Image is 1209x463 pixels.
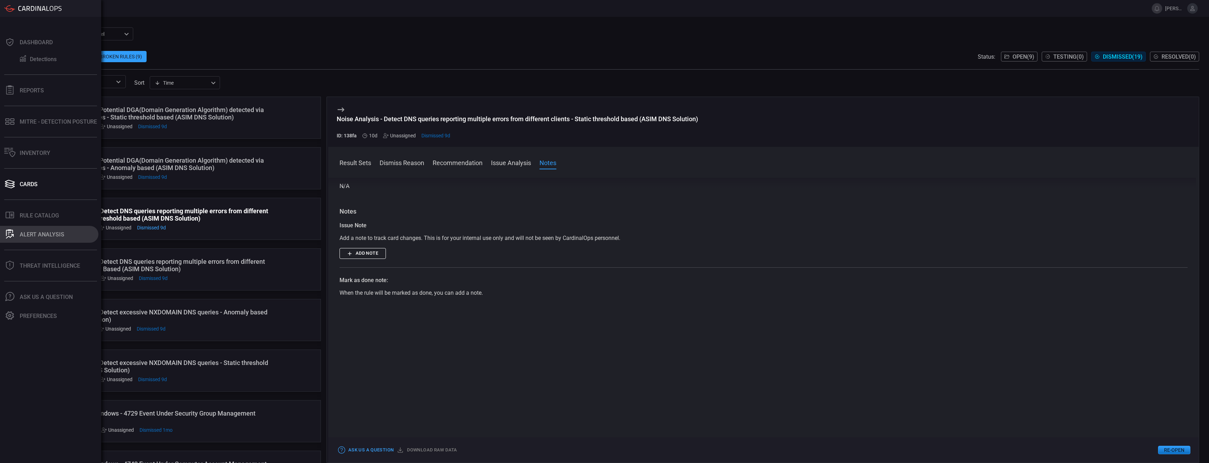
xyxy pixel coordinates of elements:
[101,275,133,281] div: Unassigned
[433,158,483,167] button: Recommendation
[395,445,459,456] button: Download raw data
[340,158,371,167] button: Result Sets
[98,326,131,332] div: Unassigned
[1103,53,1143,60] span: Dismissed ( 19 )
[101,427,134,433] div: Unassigned
[20,313,57,319] div: Preferences
[137,225,166,230] span: Sep 17, 2025 10:54 AM
[1042,52,1087,61] button: Testing(0)
[20,294,73,300] div: Ask Us A Question
[52,207,270,222] div: Noise Analysis - Detect DNS queries reporting multiple errors from different clients - Static thr...
[978,53,995,60] span: Status:
[20,39,53,46] div: Dashboard
[369,133,377,138] span: Sep 16, 2025 5:30 PM
[337,445,395,456] button: Ask Us a Question
[52,410,270,424] div: Missing logs - Windows - 4729 Event Under Security Group Management service
[383,133,416,138] div: Unassigned
[155,79,209,86] div: Time
[340,248,386,259] button: Add note
[340,234,1188,242] div: Add a note to track card changes. This is for your internal use only and will not be seen by Card...
[100,174,132,180] div: Unassigned
[1165,6,1184,11] span: [PERSON_NAME].[PERSON_NAME]
[340,289,1188,297] div: When the rule will be marked as done, you can add a note.
[421,133,450,138] span: Sep 17, 2025 10:54 AM
[20,118,97,125] div: MITRE - Detection Posture
[99,225,131,230] div: Unassigned
[140,427,173,433] span: Aug 21, 2025 7:24 AM
[100,124,132,129] div: Unassigned
[30,56,57,63] div: Detections
[340,221,1188,230] div: Issue Note
[137,326,166,332] span: Sep 17, 2025 10:55 AM
[1053,53,1084,60] span: Testing ( 0 )
[134,79,144,86] label: sort
[138,377,167,382] span: Sep 17, 2025 10:55 AM
[52,258,270,273] div: Noise Analysis - Detect DNS queries reporting multiple errors from different clients - Anomaly Ba...
[20,231,64,238] div: ALERT ANALYSIS
[20,181,38,188] div: Cards
[52,308,270,323] div: Noise Analysis - Detect excessive NXDOMAIN DNS queries - Anomaly based (ASIM DNS Solution)
[52,359,270,374] div: Noise Analysis - Detect excessive NXDOMAIN DNS queries - Static threshold based (ASIM DNS Solution)
[491,158,531,167] button: Issue Analysis
[380,158,424,167] button: Dismiss Reason
[1091,52,1146,61] button: Dismissed(19)
[100,377,132,382] div: Unassigned
[1158,446,1190,454] button: Re-Open
[340,207,1188,216] h3: Notes
[20,262,80,269] div: Threat Intelligence
[138,124,167,129] span: Sep 17, 2025 10:54 AM
[1150,52,1199,61] button: Resolved(0)
[20,212,59,219] div: Rule Catalog
[337,115,698,123] div: Noise Analysis - Detect DNS queries reporting multiple errors from different clients - Static thr...
[1001,52,1037,61] button: Open(9)
[114,77,123,87] button: Open
[52,106,270,121] div: Noise Analysis - Potential DGA(Domain Generation Algorithm) detected via Repetitive Failures - St...
[340,276,1188,285] div: Mark as done note:
[138,174,167,180] span: Sep 17, 2025 10:54 AM
[139,275,168,281] span: Sep 17, 2025 10:55 AM
[20,150,50,156] div: Inventory
[539,158,556,167] button: Notes
[1162,53,1196,60] span: Resolved ( 0 )
[20,87,44,94] div: Reports
[52,157,270,171] div: Noise Analysis - Potential DGA(Domain Generation Algorithm) detected via Repetitive Failures - An...
[1013,53,1034,60] span: Open ( 9 )
[95,51,147,62] div: Broken Rules (9)
[337,133,357,138] h5: ID: 138fa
